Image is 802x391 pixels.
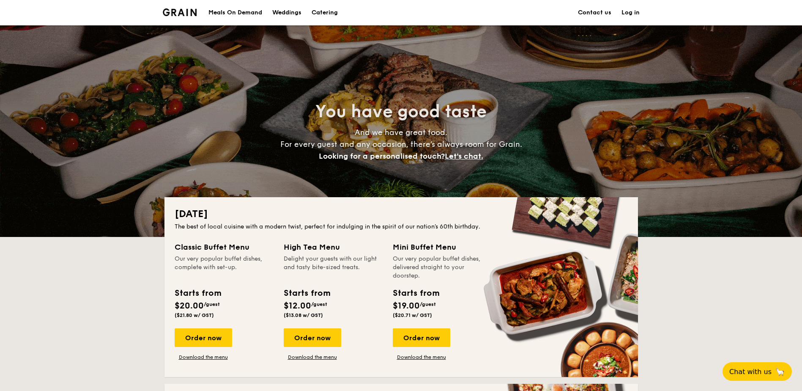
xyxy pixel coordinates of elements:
[319,151,445,161] span: Looking for a personalised touch?
[284,241,383,253] div: High Tea Menu
[284,312,323,318] span: ($13.08 w/ GST)
[284,354,341,361] a: Download the menu
[175,301,204,311] span: $20.00
[175,255,274,280] div: Our very popular buffet dishes, complete with set-up.
[315,102,487,122] span: You have good taste
[175,223,628,231] div: The best of local cuisine with a modern twist, perfect for indulging in the spirit of our nation’...
[445,151,483,161] span: Let's chat.
[280,128,522,161] span: And we have great food. For every guest and any occasion, there’s always room for Grain.
[284,301,311,311] span: $12.00
[175,354,232,361] a: Download the menu
[393,354,450,361] a: Download the menu
[723,362,792,381] button: Chat with us🦙
[175,241,274,253] div: Classic Buffet Menu
[204,301,220,307] span: /guest
[163,8,197,16] img: Grain
[175,207,628,221] h2: [DATE]
[393,255,492,280] div: Our very popular buffet dishes, delivered straight to your doorstep.
[175,312,214,318] span: ($21.80 w/ GST)
[393,287,439,300] div: Starts from
[175,328,232,347] div: Order now
[420,301,436,307] span: /guest
[311,301,327,307] span: /guest
[393,312,432,318] span: ($20.71 w/ GST)
[284,287,330,300] div: Starts from
[729,368,772,376] span: Chat with us
[284,328,341,347] div: Order now
[284,255,383,280] div: Delight your guests with our light and tasty bite-sized treats.
[163,8,197,16] a: Logotype
[393,301,420,311] span: $19.00
[775,367,785,377] span: 🦙
[393,328,450,347] div: Order now
[175,287,221,300] div: Starts from
[393,241,492,253] div: Mini Buffet Menu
